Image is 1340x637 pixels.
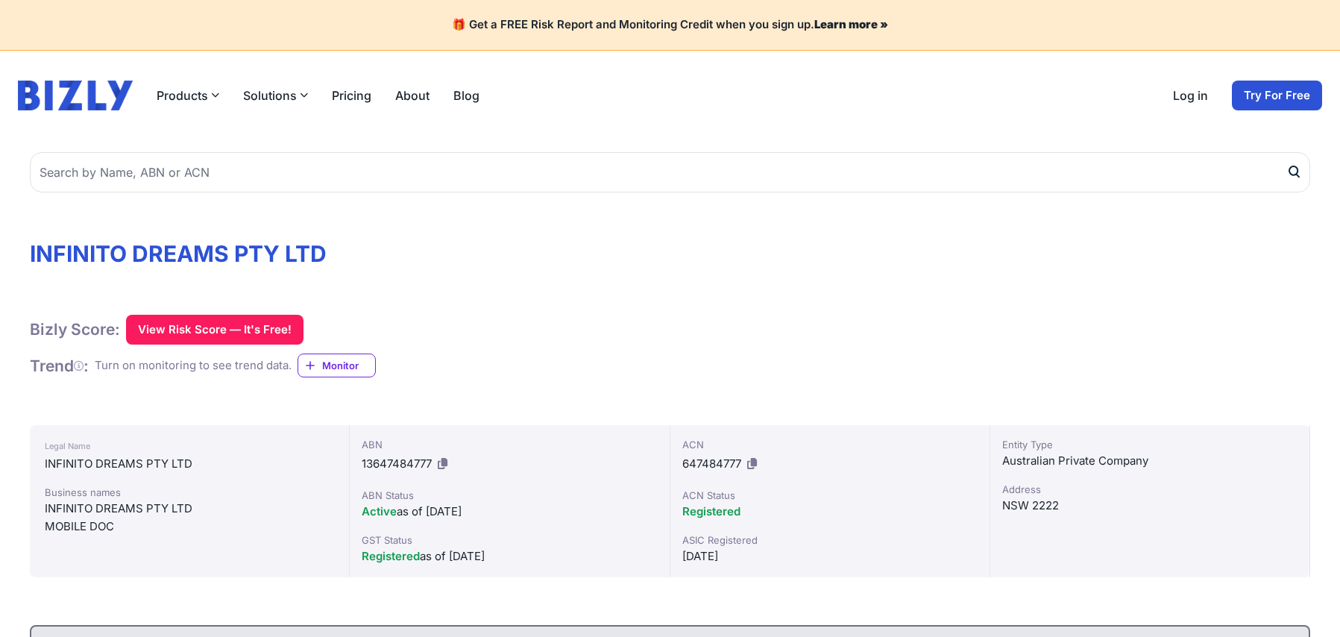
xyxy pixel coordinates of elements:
[157,87,219,104] button: Products
[1173,87,1208,104] a: Log in
[45,500,334,518] div: INFINITO DREAMS PTY LTD
[682,547,978,565] div: [DATE]
[362,503,657,521] div: as of [DATE]
[30,356,89,376] h1: Trend :
[362,456,432,471] span: 13647484777
[682,456,741,471] span: 647484777
[126,315,303,345] button: View Risk Score — It's Free!
[1232,81,1322,110] a: Try For Free
[362,488,657,503] div: ABN Status
[45,437,334,455] div: Legal Name
[682,504,740,518] span: Registered
[243,87,308,104] button: Solutions
[45,455,334,473] div: INFINITO DREAMS PTY LTD
[395,87,430,104] a: About
[362,504,397,518] span: Active
[1002,482,1297,497] div: Address
[1002,437,1297,452] div: Entity Type
[682,533,978,547] div: ASIC Registered
[30,319,120,339] h1: Bizly Score:
[362,437,657,452] div: ABN
[682,437,978,452] div: ACN
[1002,452,1297,470] div: Australian Private Company
[453,87,479,104] a: Blog
[30,240,1310,267] h1: INFINITO DREAMS PTY LTD
[362,547,657,565] div: as of [DATE]
[45,518,334,536] div: MOBILE DOC
[45,485,334,500] div: Business names
[332,87,371,104] a: Pricing
[30,152,1310,192] input: Search by Name, ABN or ACN
[95,357,292,374] div: Turn on monitoring to see trend data.
[682,488,978,503] div: ACN Status
[814,17,888,31] a: Learn more »
[362,549,420,563] span: Registered
[298,354,376,377] a: Monitor
[18,18,1322,32] h4: 🎁 Get a FREE Risk Report and Monitoring Credit when you sign up.
[362,533,657,547] div: GST Status
[1002,497,1297,515] div: NSW 2222
[322,358,375,373] span: Monitor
